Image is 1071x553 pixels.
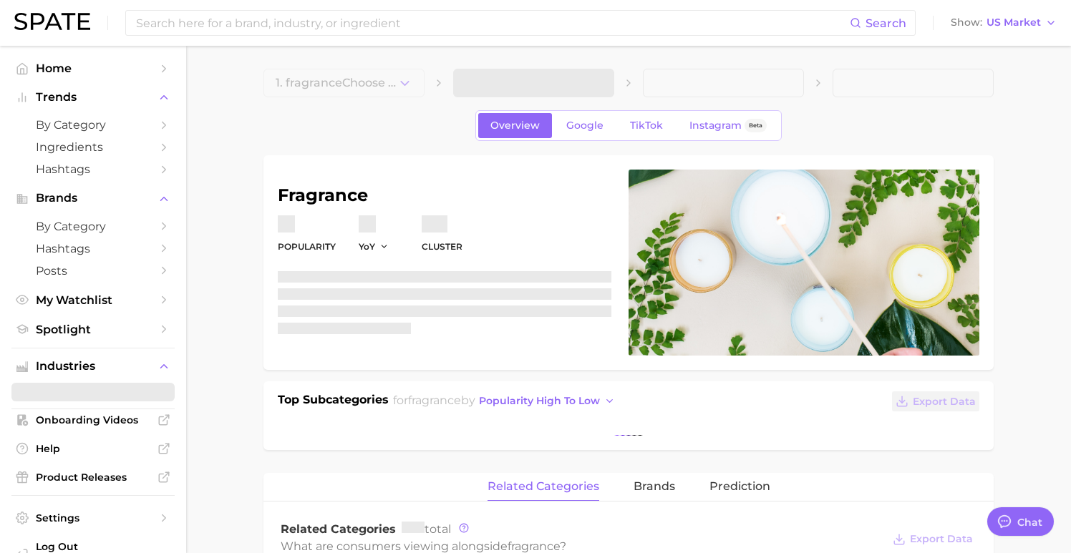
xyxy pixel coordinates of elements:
[281,522,396,536] span: Related Categories
[11,318,175,341] a: Spotlight
[479,395,600,407] span: popularity high to low
[618,113,675,138] a: TikTok
[987,19,1041,26] span: US Market
[677,113,779,138] a: InstagramBeta
[709,480,770,493] span: Prediction
[393,393,619,407] span: for by
[408,393,461,407] span: fragrance
[11,136,175,158] a: Ingredients
[689,119,742,132] span: Instagram
[276,77,397,89] span: 1. fragrance Choose Category
[278,187,611,204] h1: fragrance
[36,323,150,336] span: Spotlight
[913,396,976,408] span: Export Data
[11,507,175,529] a: Settings
[11,158,175,180] a: Hashtags
[135,11,850,35] input: Search here for a brand, industry, or ingredient
[630,119,663,132] span: TikTok
[11,215,175,238] a: by Category
[422,238,462,255] dt: cluster
[951,19,982,26] span: Show
[566,119,604,132] span: Google
[14,13,90,30] img: SPATE
[36,91,150,104] span: Trends
[36,62,150,75] span: Home
[11,87,175,108] button: Trends
[11,466,175,488] a: Product Releases
[11,187,175,209] button: Brands
[359,240,389,253] button: YoY
[478,113,552,138] a: Overview
[910,533,973,545] span: Export Data
[475,391,619,411] button: popularity high to low
[36,442,150,455] span: Help
[11,114,175,136] a: by Category
[11,260,175,282] a: Posts
[488,480,599,493] span: related categories
[490,119,540,132] span: Overview
[554,113,616,138] a: Google
[36,140,150,154] span: Ingredients
[11,409,175,431] a: Onboarding Videos
[749,119,762,132] span: Beta
[892,391,979,411] button: Export Data
[36,220,150,233] span: by Category
[36,293,150,307] span: My Watchlist
[36,264,150,278] span: Posts
[402,522,451,536] span: total
[866,16,906,30] span: Search
[11,289,175,311] a: My Watchlist
[278,391,389,413] h1: Top Subcategories
[278,238,336,255] dt: Popularity
[36,360,150,373] span: Industries
[263,69,425,97] button: 1. fragranceChoose Category
[36,471,150,484] span: Product Releases
[36,413,150,426] span: Onboarding Videos
[36,118,150,132] span: by Category
[634,480,675,493] span: brands
[947,14,1060,32] button: ShowUS Market
[36,242,150,255] span: Hashtags
[36,162,150,176] span: Hashtags
[36,192,150,205] span: Brands
[11,356,175,377] button: Industries
[889,529,976,549] button: Export Data
[36,512,150,524] span: Settings
[11,238,175,260] a: Hashtags
[36,540,181,553] span: Log Out
[11,57,175,79] a: Home
[508,539,560,553] span: fragrance
[359,240,375,253] span: YoY
[11,438,175,459] a: Help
